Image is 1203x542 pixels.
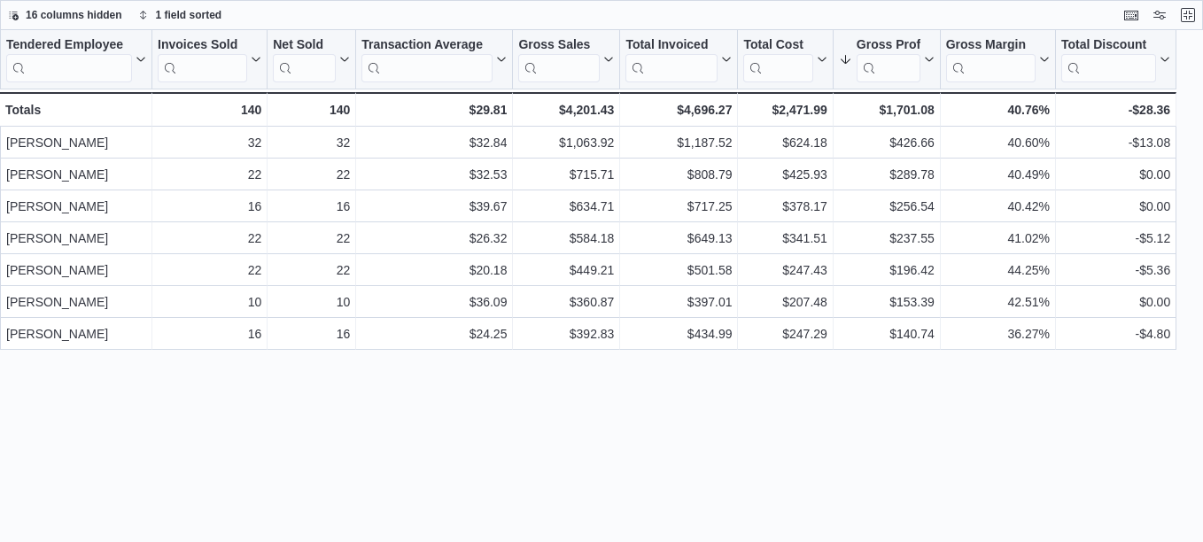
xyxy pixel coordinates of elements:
div: $584.18 [518,228,614,249]
div: $4,201.43 [518,99,614,120]
div: $397.01 [625,291,732,313]
div: $289.78 [839,164,935,185]
button: 16 columns hidden [1,4,129,26]
div: Net Sold [273,37,336,82]
div: $39.67 [361,196,507,217]
div: [PERSON_NAME] [6,259,146,281]
div: 32 [273,132,350,153]
div: Tendered Employee [6,37,132,54]
div: $717.25 [625,196,732,217]
div: $207.48 [743,291,827,313]
div: 16 [273,196,350,217]
div: $0.00 [1061,291,1170,313]
div: $32.53 [361,164,507,185]
div: 40.60% [946,132,1050,153]
div: 44.25% [946,259,1050,281]
div: 22 [158,164,261,185]
div: $501.58 [625,259,732,281]
div: Totals [5,99,146,120]
div: $808.79 [625,164,732,185]
div: [PERSON_NAME] [6,132,146,153]
div: $434.99 [625,323,732,345]
div: Invoices Sold [158,37,247,82]
div: $624.18 [743,132,827,153]
div: 22 [273,164,350,185]
div: Gross Sales [518,37,600,54]
div: 16 [273,323,350,345]
div: Gross Margin [946,37,1036,82]
div: [PERSON_NAME] [6,323,146,345]
div: [PERSON_NAME] [6,164,146,185]
div: Transaction Average [361,37,493,82]
div: 40.76% [946,99,1050,120]
div: [PERSON_NAME] [6,228,146,249]
div: $0.00 [1061,196,1170,217]
div: $29.81 [361,99,507,120]
div: 10 [158,291,261,313]
div: $237.55 [839,228,935,249]
div: $140.74 [839,323,935,345]
div: 140 [273,99,350,120]
div: $425.93 [743,164,827,185]
button: Net Sold [273,37,350,82]
div: 16 [158,196,261,217]
div: 10 [273,291,350,313]
div: $378.17 [743,196,827,217]
div: $392.83 [518,323,614,345]
button: Display options [1149,4,1170,26]
div: Total Cost [743,37,812,54]
div: $24.25 [361,323,507,345]
div: $1,187.52 [625,132,732,153]
div: 16 [158,323,261,345]
div: $634.71 [518,196,614,217]
div: $196.42 [839,259,935,281]
div: $32.84 [361,132,507,153]
button: Tendered Employee [6,37,146,82]
div: Gross Profit [857,37,920,54]
div: 41.02% [946,228,1050,249]
button: Total Invoiced [625,37,732,82]
div: Invoices Sold [158,37,247,54]
div: $256.54 [839,196,935,217]
div: $36.09 [361,291,507,313]
div: $247.43 [743,259,827,281]
button: Gross Profit [839,37,935,82]
div: $649.13 [625,228,732,249]
div: $26.32 [361,228,507,249]
button: 1 field sorted [131,4,229,26]
div: $360.87 [518,291,614,313]
div: Total Discount [1061,37,1156,82]
div: Gross Sales [518,37,600,82]
div: $2,471.99 [743,99,827,120]
div: -$5.36 [1061,259,1170,281]
div: $0.00 [1061,164,1170,185]
div: 40.49% [946,164,1050,185]
div: Total Invoiced [625,37,718,82]
button: Transaction Average [361,37,507,82]
div: 32 [158,132,261,153]
div: Tendered Employee [6,37,132,82]
button: Exit fullscreen [1177,4,1199,26]
div: -$13.08 [1061,132,1170,153]
div: Total Invoiced [625,37,718,54]
button: Gross Sales [518,37,614,82]
div: 36.27% [946,323,1050,345]
span: 16 columns hidden [26,8,122,22]
button: Total Cost [743,37,827,82]
div: 22 [158,228,261,249]
div: 22 [273,259,350,281]
div: $4,696.27 [625,99,732,120]
button: Invoices Sold [158,37,261,82]
div: 42.51% [946,291,1050,313]
div: 22 [273,228,350,249]
button: Total Discount [1061,37,1170,82]
div: $20.18 [361,259,507,281]
div: Total Cost [743,37,812,82]
div: -$4.80 [1061,323,1170,345]
button: Keyboard shortcuts [1121,4,1142,26]
div: [PERSON_NAME] [6,291,146,313]
div: $449.21 [518,259,614,281]
div: $153.39 [839,291,935,313]
div: $715.71 [518,164,614,185]
div: $341.51 [743,228,827,249]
